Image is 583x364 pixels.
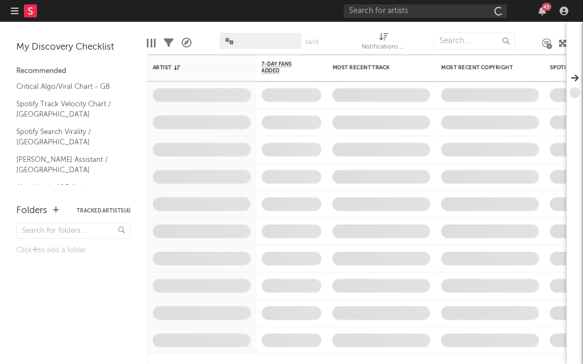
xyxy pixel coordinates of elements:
div: My Discovery Checklist [16,41,131,54]
span: 7-Day Fans Added [262,61,305,74]
button: 45 [538,7,546,15]
a: Spotify Search Virality / [GEOGRAPHIC_DATA] [16,126,120,148]
div: Notifications (Artist) [362,27,405,59]
input: Search for folders... [16,223,131,239]
a: Algorithmic A&R Assistant ([GEOGRAPHIC_DATA]) [16,181,120,204]
button: Tracked Artists(4) [77,208,131,214]
div: Edit Columns [147,27,156,59]
a: Spotify Track Velocity Chart / [GEOGRAPHIC_DATA] [16,98,120,120]
div: Artist [153,64,234,71]
input: Search for artists [344,4,507,18]
button: Save [305,39,319,45]
a: Critical Algo/Viral Chart - GB [16,81,120,93]
div: Recommended [16,65,131,78]
div: 45 [542,3,551,11]
a: [PERSON_NAME] Assistant / [GEOGRAPHIC_DATA] [16,154,120,176]
div: Folders [16,204,47,217]
input: Search... [433,33,515,49]
div: Most Recent Track [332,64,414,71]
div: Notifications (Artist) [362,41,405,54]
div: Filters [164,27,173,59]
div: Click to add a folder. [16,244,131,257]
div: Most Recent Copyright [441,64,523,71]
div: A&R Pipeline [182,27,191,59]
